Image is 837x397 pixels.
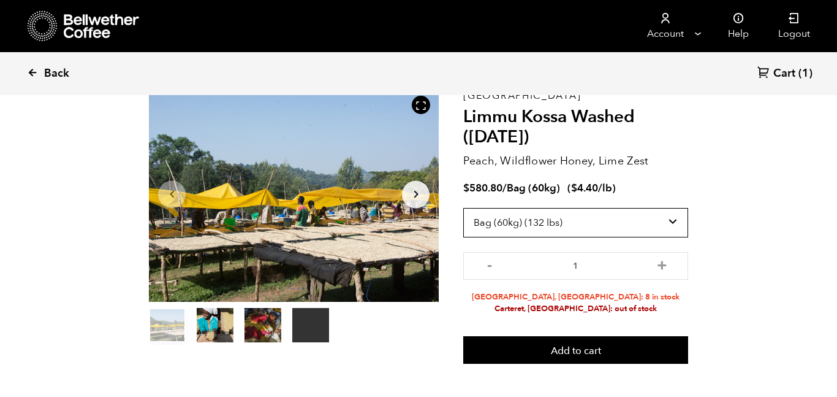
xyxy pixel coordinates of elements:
li: [GEOGRAPHIC_DATA], [GEOGRAPHIC_DATA]: 8 in stock [463,291,688,303]
h2: Limmu Kossa Washed ([DATE]) [463,107,688,148]
span: (1) [798,66,812,81]
bdi: 4.40 [571,181,598,195]
span: $ [571,181,577,195]
li: Carteret, [GEOGRAPHIC_DATA]: out of stock [463,303,688,315]
button: - [482,258,497,271]
p: Peach, Wildflower Honey, Lime Zest [463,153,688,169]
span: Bag (60kg) [507,181,560,195]
span: Back [44,66,69,81]
span: / [502,181,507,195]
bdi: 580.80 [463,181,502,195]
span: $ [463,181,469,195]
span: Cart [773,66,795,81]
video: Your browser does not support the video tag. [292,308,329,342]
button: Add to cart [463,336,688,364]
button: + [654,258,670,271]
span: /lb [598,181,612,195]
a: Cart (1) [757,66,812,82]
span: ( ) [567,181,616,195]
